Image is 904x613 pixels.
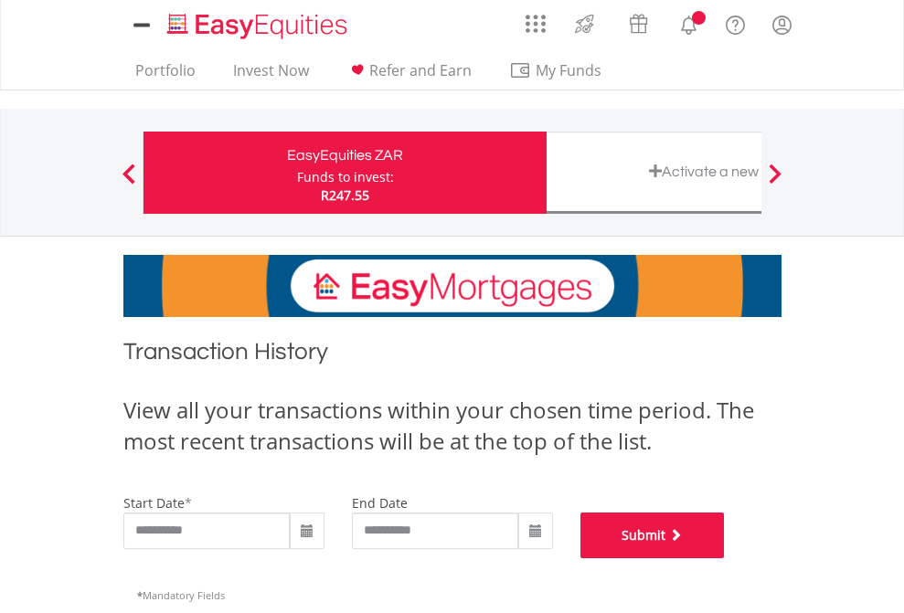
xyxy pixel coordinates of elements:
span: R247.55 [321,186,369,204]
a: Notifications [665,5,712,41]
img: grid-menu-icon.svg [526,14,546,34]
div: Funds to invest: [297,168,394,186]
a: Refer and Earn [339,61,479,90]
div: View all your transactions within your chosen time period. The most recent transactions will be a... [123,395,782,458]
span: Refer and Earn [369,60,472,80]
span: Mandatory Fields [137,588,225,602]
label: end date [352,494,408,512]
label: start date [123,494,185,512]
a: My Profile [759,5,805,45]
a: Invest Now [226,61,316,90]
h1: Transaction History [123,335,782,376]
img: vouchers-v2.svg [623,9,654,38]
img: EasyEquities_Logo.png [164,11,355,41]
a: AppsGrid [514,5,558,34]
button: Submit [580,513,725,558]
div: EasyEquities ZAR [154,143,536,168]
img: EasyMortage Promotion Banner [123,255,782,317]
a: Vouchers [612,5,665,38]
a: FAQ's and Support [712,5,759,41]
a: Home page [160,5,355,41]
img: thrive-v2.svg [569,9,600,38]
span: My Funds [509,58,629,82]
a: Portfolio [128,61,203,90]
